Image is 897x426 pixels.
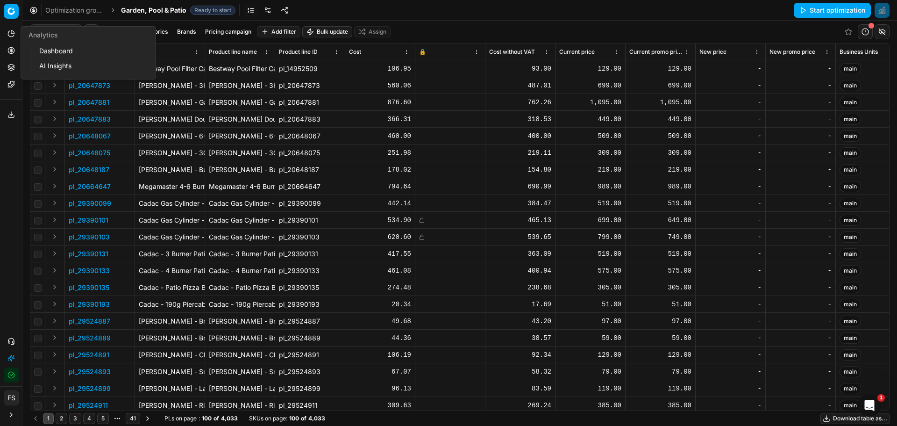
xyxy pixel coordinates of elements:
div: pl_29390135 [279,283,341,292]
div: - [769,283,832,292]
div: 58.32 [489,367,551,376]
div: pl_20647881 [279,98,341,107]
button: Bulk update [302,26,352,37]
button: Expand [49,79,60,91]
div: - [699,350,762,360]
div: 129.00 [629,64,691,73]
div: 989.00 [559,182,621,191]
div: 106.19 [349,350,411,360]
button: pl_20647883 [69,115,111,124]
div: 519.00 [629,199,691,208]
div: pl_29390131 [279,249,341,259]
div: 97.00 [629,317,691,326]
div: 79.00 [559,367,621,376]
div: 38.57 [489,333,551,343]
div: - [769,81,832,90]
span: Analytics [28,31,58,39]
div: 465.13 [489,216,551,225]
div: [PERSON_NAME] - Braai Cleaner - 500ml [209,317,271,326]
div: pl_29524891 [279,350,341,360]
p: Megamaster 4-6 Burner Patio Gas Braai Cover [139,182,201,191]
div: 690.99 [489,182,551,191]
div: - [699,333,762,343]
div: 154.80 [489,165,551,174]
button: pl_29390135 [69,283,109,292]
span: Garden, Pool & Patio [121,6,186,15]
button: 2 [56,413,67,424]
div: pl_29390103 [279,232,341,242]
div: 400.00 [489,131,551,141]
button: Expand [49,349,60,360]
div: pl_29524889 [279,333,341,343]
p: [PERSON_NAME] - 30cm Pizza Stone With Lifter & Cutter [139,148,201,158]
div: [PERSON_NAME] - Bullnose Hose & Regulator Blister Pack [209,165,271,174]
div: pl_29524887 [279,317,341,326]
div: 129.00 [559,350,621,360]
p: pl_29390131 [69,249,108,259]
span: Cost without VAT [489,48,535,56]
button: Expand [49,113,60,124]
div: - [769,367,832,376]
span: New promo price [769,48,815,56]
p: Cadac Gas Cylinder - 5kg [139,216,201,225]
span: Business Units [840,48,878,56]
div: 794.64 [349,182,411,191]
div: [PERSON_NAME] - 3Kg Gas Cylinder [209,81,271,90]
button: Assign [354,26,391,37]
div: - [699,232,762,242]
div: - [699,165,762,174]
div: 238.68 [489,283,551,292]
div: 51.00 [559,300,621,309]
span: main [840,80,861,91]
button: Expand [49,164,60,175]
a: Optimization groups [45,6,105,15]
div: pl_20648067 [279,131,341,141]
button: Download table as... [820,413,890,424]
div: 119.00 [559,384,621,393]
button: Expand [49,282,60,293]
span: main [840,147,861,159]
p: [PERSON_NAME] - Briquettes - 4kg [139,333,201,343]
div: Cadac Gas Cylinder - 3kg [209,199,271,208]
div: 575.00 [559,266,621,275]
div: pl_29390193 [279,300,341,309]
button: Expand [49,147,60,158]
div: - [769,165,832,174]
div: 519.00 [559,199,621,208]
p: [PERSON_NAME] Double Burner LP Gas Stove | Stainless Steel Body | 2 Plate [139,115,201,124]
div: 83.59 [489,384,551,393]
button: pl_20664647 [69,182,111,191]
p: pl_29390099 [69,199,111,208]
strong: 100 [202,415,212,422]
div: 509.00 [559,131,621,141]
button: Expand [49,383,60,394]
span: main [840,130,861,142]
div: 449.00 [629,115,691,124]
div: 699.00 [629,81,691,90]
div: - [769,115,832,124]
span: main [840,114,861,125]
p: [PERSON_NAME] - Bullnose Hose & Regulator Blister Pack [139,165,201,174]
span: Product line ID [279,48,318,56]
div: 575.00 [629,266,691,275]
div: - [769,384,832,393]
button: Expand [49,197,60,209]
div: Megamaster 4-6 Burner Patio Gas Braai Cover [209,182,271,191]
p: Cadac - Patio Pizza Baking Stone [139,283,201,292]
span: 1 [877,394,885,402]
button: Expand [49,332,60,343]
div: 67.07 [349,367,411,376]
button: Expand [49,231,60,242]
p: Bestway Pool Filter Cartridge (II) [139,64,201,73]
div: 305.00 [629,283,691,292]
div: 1,095.00 [629,98,691,107]
div: 129.00 [559,64,621,73]
button: pl_29524887 [69,317,110,326]
div: 44.36 [349,333,411,343]
div: [PERSON_NAME] - 30cm Pizza Stone With Lifter & Cutter [209,148,271,158]
div: - [769,350,832,360]
div: 97.00 [559,317,621,326]
div: 417.55 [349,249,411,259]
div: 487.01 [489,81,551,90]
div: [PERSON_NAME] - 6-Led Flexible Arm Aluminium Magnetic Bbq Grill Light [209,131,271,141]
